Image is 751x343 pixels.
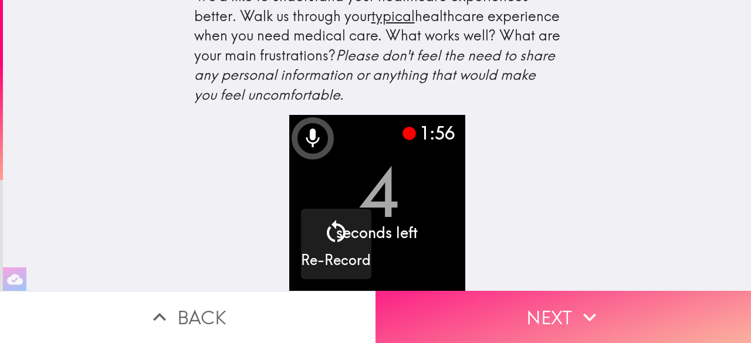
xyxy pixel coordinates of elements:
[401,121,454,145] div: 1:56
[375,291,751,343] button: Next
[194,46,559,103] i: Please don't feel the need to share any personal information or anything that would make you feel...
[371,7,415,25] u: typical
[301,250,371,270] h5: Re-Record
[301,209,371,279] button: Re-Record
